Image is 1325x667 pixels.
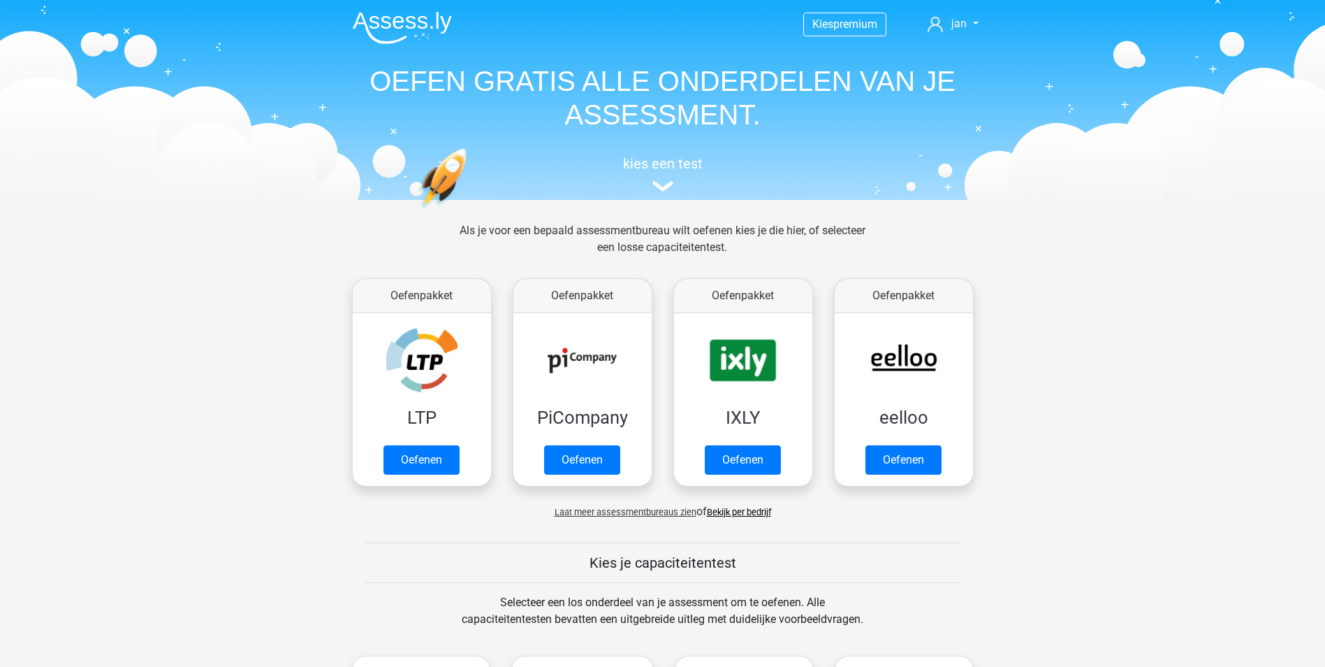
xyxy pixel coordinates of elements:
[353,11,452,44] img: Assessly
[555,507,696,517] span: Laat meer assessmentbureaus zien
[342,155,984,192] a: kies een test
[705,445,781,475] a: Oefenen
[383,445,460,475] a: Oefenen
[922,15,983,32] a: jan
[951,17,967,30] span: jan
[448,222,877,273] div: Als je voor een bepaald assessmentbureau wilt oefenen kies je die hier, of selecteer een losse ca...
[833,17,877,31] span: premium
[418,148,521,275] img: oefenen
[652,181,673,192] img: assessment
[342,155,984,172] h5: kies een test
[707,507,771,517] a: Bekijk per bedrijf
[804,15,886,34] a: Kiespremium
[544,445,620,475] a: Oefenen
[365,554,961,571] h5: Kies je capaciteitentest
[342,64,984,131] h1: OEFEN GRATIS ALLE ONDERDELEN VAN JE ASSESSMENT.
[448,594,877,645] div: Selecteer een los onderdeel van je assessment om te oefenen. Alle capaciteitentesten bevatten een...
[812,17,833,31] span: Kies
[865,445,942,475] a: Oefenen
[342,492,984,520] div: of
